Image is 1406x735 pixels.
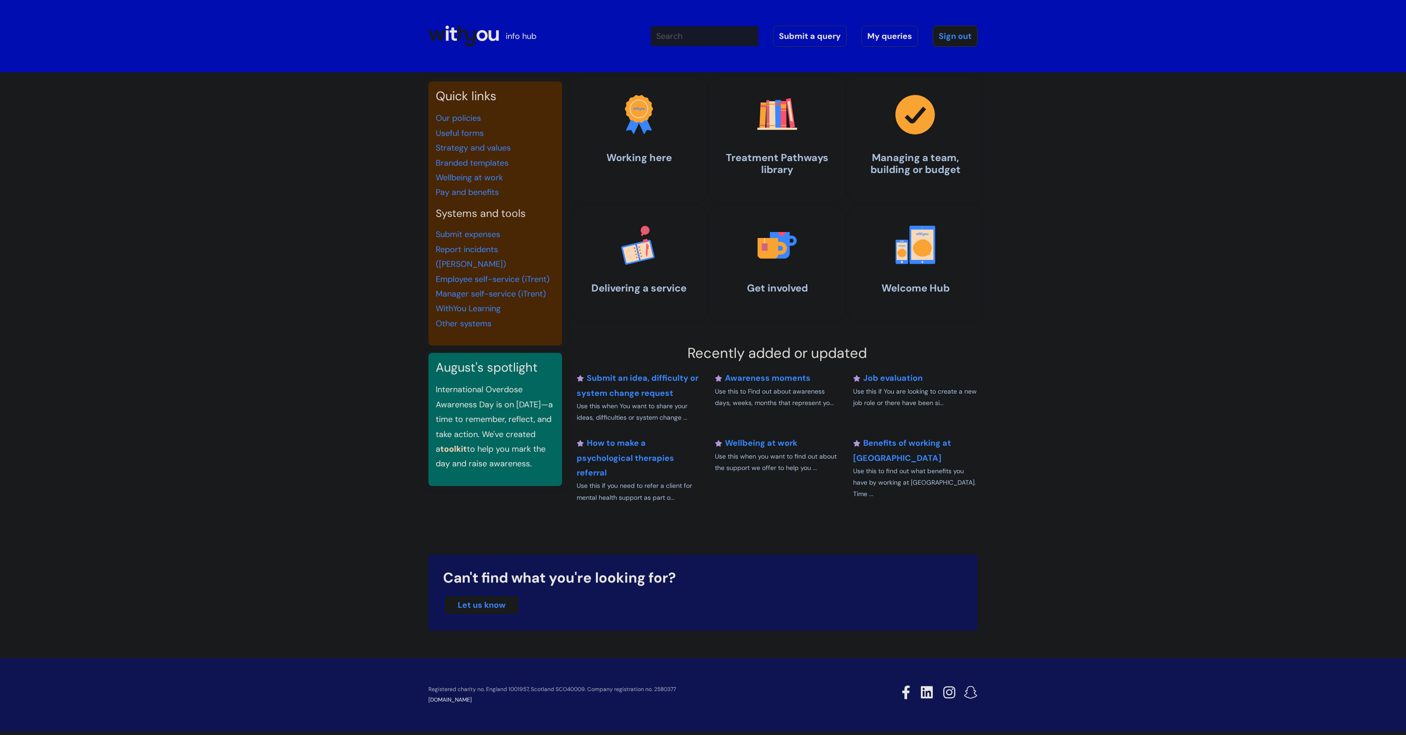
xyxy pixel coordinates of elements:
a: How to make a psychological therapies referral [577,438,674,478]
a: Working here [577,81,701,197]
p: info hub [506,29,536,43]
a: Other systems [436,318,492,329]
p: Use this when you want to find out about the support we offer to help you ... [715,451,839,474]
a: Managing a team, building or budget [853,81,978,197]
h4: Systems and tools [436,207,555,220]
a: Sign out [933,26,978,47]
a: Treatment Pathways library [715,81,839,197]
a: Useful forms [436,128,484,139]
h4: Welcome Hub [860,282,970,294]
a: Submit expenses [436,229,500,240]
h4: Delivering a service [584,282,694,294]
a: Wellbeing at work [715,438,797,449]
a: Job evaluation [853,373,923,384]
a: WithYou Learning [436,303,501,314]
a: [DOMAIN_NAME] [428,696,472,703]
h2: Can't find what you're looking for? [443,569,963,586]
a: Manager self-service (iTrent) [436,288,546,299]
a: Strategy and values [436,142,511,153]
h3: Quick links [436,89,555,103]
a: Benefits of working at [GEOGRAPHIC_DATA] [853,438,951,463]
a: Let us know [443,594,520,616]
a: Employee self-service (iTrent) [436,274,550,285]
a: My queries [861,26,918,47]
h2: Recently added or updated [577,345,978,362]
h4: Working here [584,152,694,164]
a: Welcome Hub [853,212,978,315]
p: Use this if You are looking to create a new job role or there have been si... [853,386,978,409]
p: Use this to find out what benefits you have by working at [GEOGRAPHIC_DATA]. Time ... [853,465,978,500]
a: Awareness moments [715,373,811,384]
a: Submit an idea, difficulty or system change request [577,373,698,398]
p: Use this when You want to share your ideas, difficulties or system change ... [577,400,701,423]
a: Wellbeing at work [436,172,503,183]
p: Registered charity no. England 1001957, Scotland SCO40009. Company registration no. 2580377 [428,686,837,692]
h4: Managing a team, building or budget [860,152,970,176]
a: Get involved [715,212,839,315]
h4: Treatment Pathways library [722,152,832,176]
a: Report incidents ([PERSON_NAME]) [436,244,506,270]
p: Use this to Find out about awareness days, weeks, months that represent yo... [715,386,839,409]
a: Our policies [436,113,481,124]
h4: Get involved [722,282,832,294]
div: | - [651,26,978,47]
p: Use this if you need to refer a client for mental health support as part o... [577,480,701,503]
h3: August's spotlight [436,360,555,375]
a: Submit a query [773,26,847,47]
a: Delivering a service [577,212,701,315]
a: toolkit [440,443,467,454]
a: Branded templates [436,157,508,168]
a: Pay and benefits [436,187,499,198]
input: Search [651,26,758,46]
p: International Overdose Awareness Day is on [DATE]—a time to remember, reflect, and take action. W... [436,382,555,471]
